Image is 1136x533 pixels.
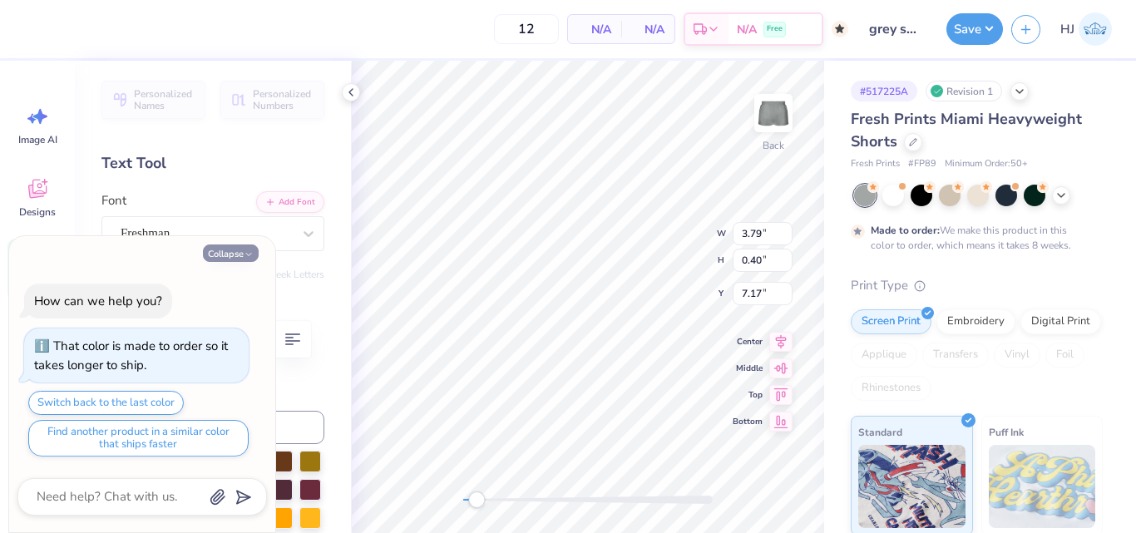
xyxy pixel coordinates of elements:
[203,244,259,262] button: Collapse
[134,88,195,111] span: Personalized Names
[763,138,784,153] div: Back
[1060,20,1074,39] span: HJ
[871,224,940,237] strong: Made to order:
[989,445,1096,528] img: Puff Ink
[101,152,324,175] div: Text Tool
[767,23,783,35] span: Free
[857,12,938,46] input: Untitled Design
[733,362,763,375] span: Middle
[994,343,1040,368] div: Vinyl
[28,391,184,415] button: Switch back to the last color
[851,376,931,401] div: Rhinestones
[851,343,917,368] div: Applique
[851,276,1103,295] div: Print Type
[733,388,763,402] span: Top
[28,420,249,457] button: Find another product in a similar color that ships faster
[858,423,902,441] span: Standard
[851,157,900,171] span: Fresh Prints
[1045,343,1084,368] div: Foil
[946,13,1003,45] button: Save
[908,157,936,171] span: # FP89
[945,157,1028,171] span: Minimum Order: 50 +
[256,191,324,213] button: Add Font
[253,88,314,111] span: Personalized Numbers
[220,81,324,119] button: Personalized Numbers
[34,293,162,309] div: How can we help you?
[871,223,1075,253] div: We make this product in this color to order, which means it takes 8 weeks.
[989,423,1024,441] span: Puff Ink
[936,309,1015,334] div: Embroidery
[101,81,205,119] button: Personalized Names
[18,133,57,146] span: Image AI
[733,415,763,428] span: Bottom
[34,338,228,373] div: That color is made to order so it takes longer to ship.
[922,343,989,368] div: Transfers
[494,14,559,44] input: – –
[631,21,664,38] span: N/A
[1020,309,1101,334] div: Digital Print
[1053,12,1119,46] a: HJ
[757,96,790,130] img: Back
[926,81,1002,101] div: Revision 1
[733,335,763,348] span: Center
[468,491,485,508] div: Accessibility label
[578,21,611,38] span: N/A
[851,81,917,101] div: # 517225A
[858,445,966,528] img: Standard
[737,21,757,38] span: N/A
[851,109,1082,151] span: Fresh Prints Miami Heavyweight Shorts
[1079,12,1112,46] img: Hughe Josh Cabanete
[101,191,126,210] label: Font
[19,205,56,219] span: Designs
[851,309,931,334] div: Screen Print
